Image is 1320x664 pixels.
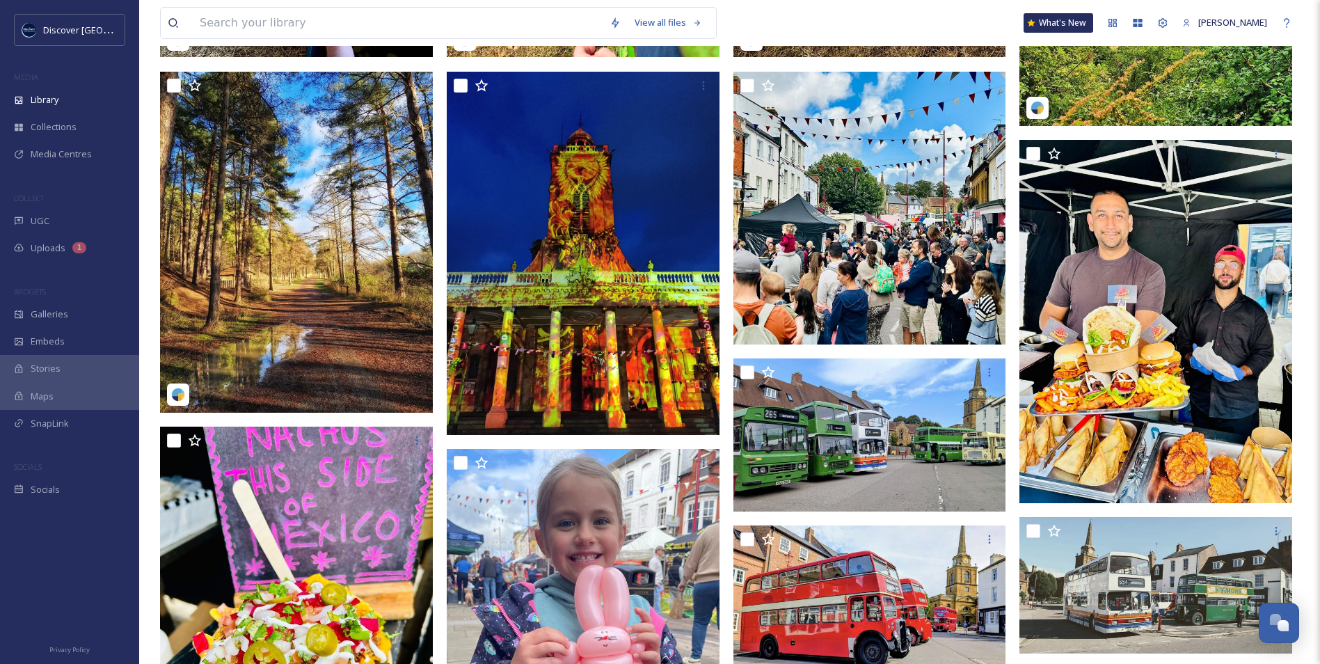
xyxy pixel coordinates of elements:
[447,72,719,435] img: Great Fire of Northampton Installation.jpg
[31,242,65,255] span: Uploads
[31,335,65,348] span: Embeds
[22,23,36,37] img: Untitled%20design%20%282%29.png
[1019,140,1292,503] img: Daventry Heritage Open Days and Foodies Market 2025 (10).jpg
[31,308,68,321] span: Galleries
[43,23,170,36] span: Discover [GEOGRAPHIC_DATA]
[31,93,58,106] span: Library
[31,120,77,134] span: Collections
[733,72,1006,345] img: Daventry Heritage Open Days and Foodies Market 2025 (11).jpg
[171,388,185,402] img: snapsea-logo.png
[160,72,433,413] img: victoria.angelov.photography-17856219483338651.jpeg
[14,286,46,297] span: WIDGETS
[628,9,709,36] a: View all files
[193,8,603,38] input: Search your library
[1198,16,1267,29] span: [PERSON_NAME]
[1259,603,1299,643] button: Open Chat
[733,358,1006,512] img: Daventry Heritage Open Days and Foodies Market 2025 (7).jpg
[31,362,61,375] span: Stories
[14,193,44,203] span: COLLECT
[49,645,90,654] span: Privacy Policy
[49,640,90,657] a: Privacy Policy
[14,461,42,472] span: SOCIALS
[31,214,49,228] span: UGC
[31,417,69,430] span: SnapLink
[1024,13,1093,33] a: What's New
[1019,517,1292,654] img: Daventry Heritage Open Days and Foodies Market 2025 (6).jpg
[31,148,92,161] span: Media Centres
[31,483,60,496] span: Socials
[31,390,54,403] span: Maps
[72,242,86,253] div: 1
[1031,101,1044,115] img: snapsea-logo.png
[14,72,38,82] span: MEDIA
[1175,9,1274,36] a: [PERSON_NAME]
